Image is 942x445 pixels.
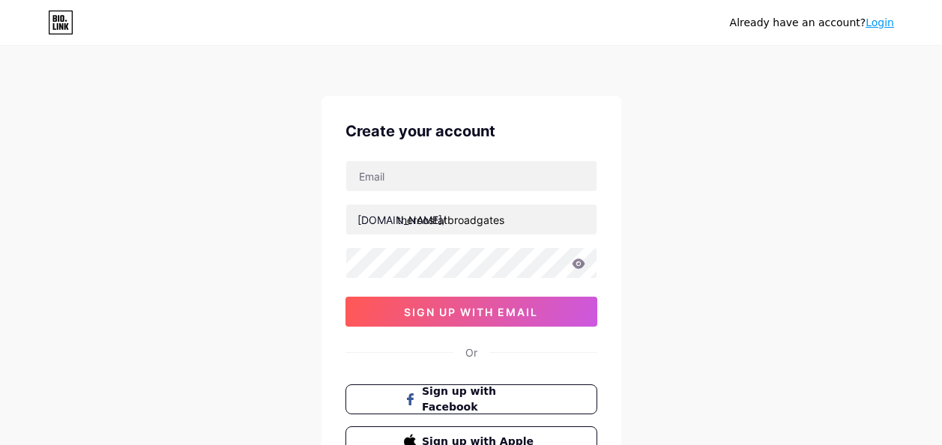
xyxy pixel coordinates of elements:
span: sign up with email [404,306,538,318]
button: sign up with email [345,297,597,327]
div: Create your account [345,120,597,142]
button: Sign up with Facebook [345,384,597,414]
span: Sign up with Facebook [422,384,538,415]
div: Already have an account? [730,15,894,31]
input: username [346,205,597,234]
input: Email [346,161,597,191]
div: Or [465,345,477,360]
div: [DOMAIN_NAME]/ [357,212,446,228]
a: Login [866,16,894,28]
